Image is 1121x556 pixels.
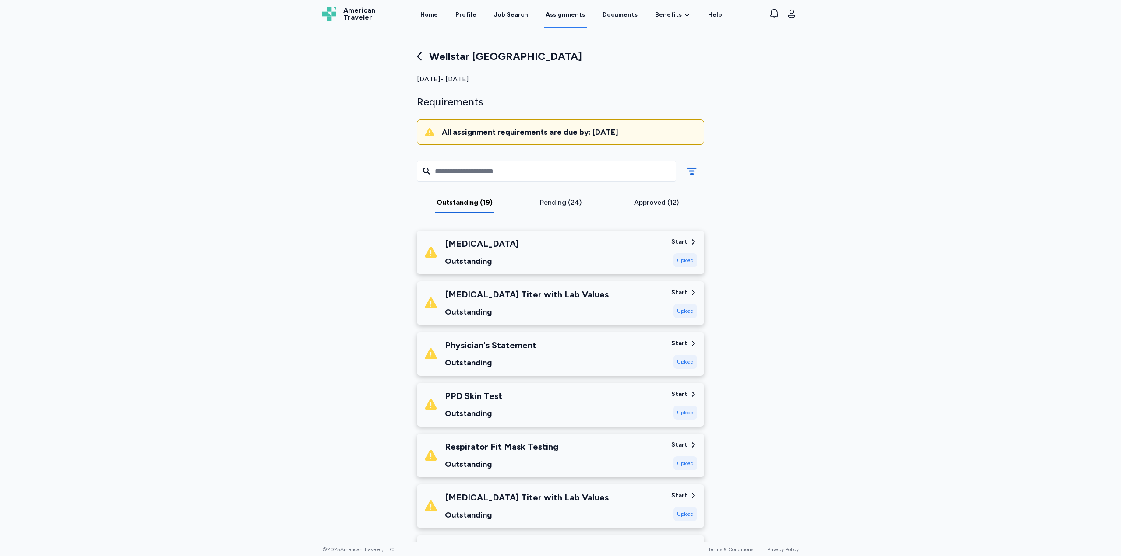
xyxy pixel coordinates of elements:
div: Outstanding [445,357,536,369]
div: Outstanding [445,407,502,420]
div: Start [671,238,687,246]
div: Outstanding [445,509,609,521]
div: Upload [673,456,697,470]
div: Start [671,441,687,449]
div: Requirements [417,95,704,109]
div: Pending (24) [516,197,605,208]
a: Terms & Conditions [708,546,753,553]
div: [MEDICAL_DATA] Titer with Lab Values [445,491,609,504]
a: Assignments [544,1,587,28]
div: Outstanding (19) [420,197,509,208]
div: Upload [673,406,697,420]
a: Benefits [655,10,691,19]
div: Respirator Fit Mask Testing [445,441,558,453]
span: © 2025 American Traveler, LLC [322,546,394,553]
div: Approved (12) [612,197,701,208]
div: Job Search [494,10,528,19]
div: Upload [673,355,697,369]
span: American Traveler [343,7,375,21]
div: Outstanding [445,306,609,318]
div: PPD Skin Test [445,390,502,402]
div: Outstanding [445,458,558,470]
div: Upload [673,507,697,521]
img: Logo [322,7,336,21]
div: Physician's Statement [445,339,536,351]
div: Start [671,339,687,348]
div: [MEDICAL_DATA] [445,238,519,250]
div: [DATE] - [DATE] [417,74,704,84]
div: All assignment requirements are due by: [DATE] [442,127,697,137]
a: Privacy Policy [767,546,799,553]
span: Benefits [655,10,682,19]
div: Wellstar [GEOGRAPHIC_DATA] [417,49,704,63]
div: Upload [673,304,697,318]
div: Start [671,288,687,297]
div: Start [671,491,687,500]
div: Start [671,390,687,399]
div: [MEDICAL_DATA] Titer with Lab Values [445,288,609,301]
div: Upload [673,253,697,267]
div: Outstanding [445,255,519,267]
